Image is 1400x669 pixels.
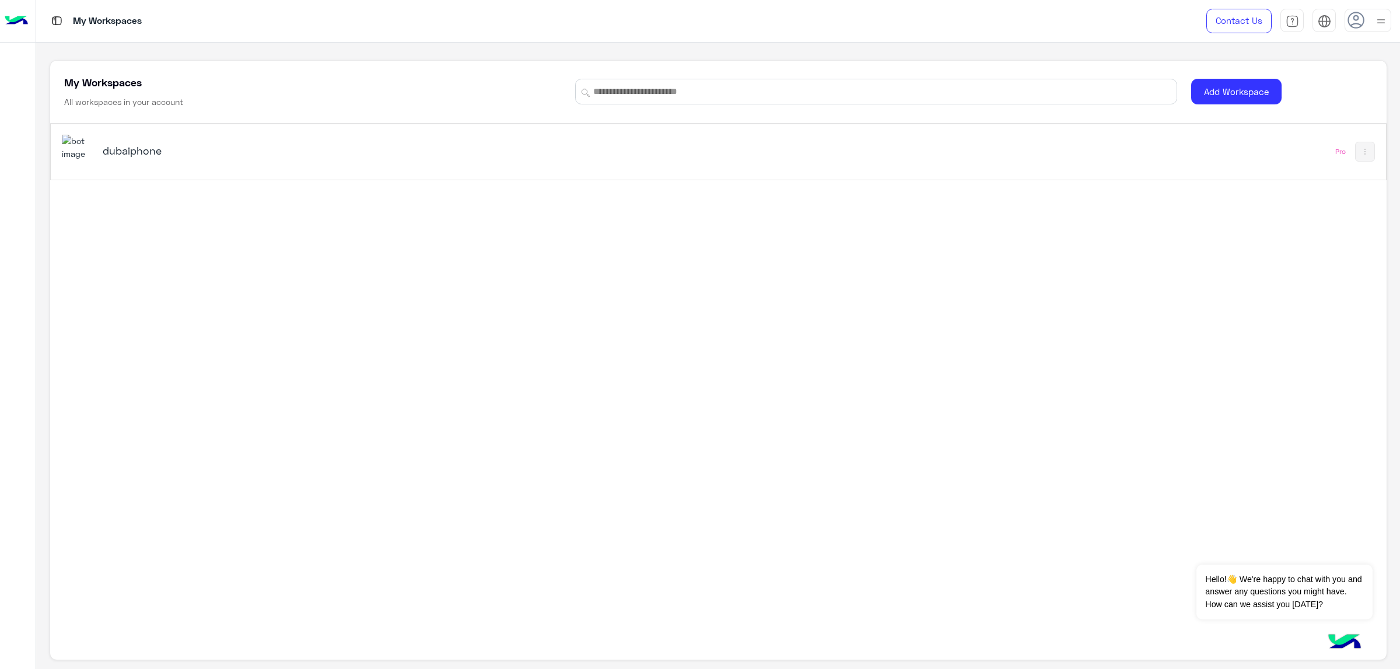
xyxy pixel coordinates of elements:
p: My Workspaces [73,13,142,29]
button: Add Workspace [1191,79,1282,105]
img: tab [1318,15,1331,28]
h5: dubaiphone [103,143,575,157]
h6: All workspaces in your account [64,96,183,108]
img: 1403182699927242 [62,135,93,160]
img: Logo [5,9,28,33]
img: profile [1374,14,1388,29]
a: tab [1280,9,1304,33]
h5: My Workspaces [64,75,142,89]
img: tab [50,13,64,28]
a: Contact Us [1206,9,1272,33]
span: Hello!👋 We're happy to chat with you and answer any questions you might have. How can we assist y... [1196,565,1372,619]
img: hulul-logo.png [1324,622,1365,663]
div: Pro [1335,147,1346,156]
img: tab [1286,15,1299,28]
